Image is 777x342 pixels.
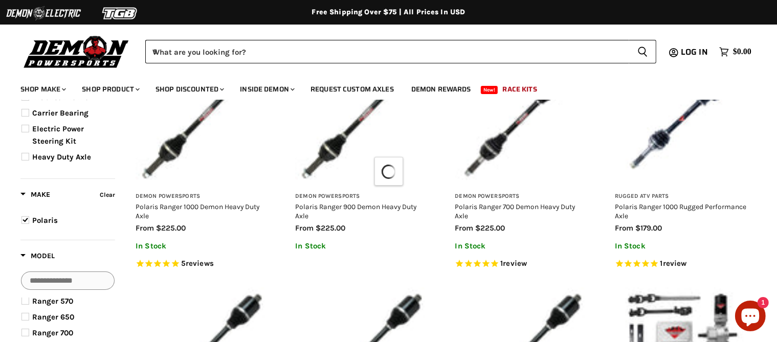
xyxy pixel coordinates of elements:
[503,259,527,268] span: review
[481,86,498,94] span: New!
[455,51,589,185] img: Polaris Ranger 700 Demon Heavy Duty Axle
[733,47,751,57] span: $0.00
[20,251,55,264] button: Filter by Model
[136,193,270,200] h3: Demon Powersports
[136,259,270,269] span: Rated 5.0 out of 5 stars 5 reviews
[295,193,429,200] h3: Demon Powersports
[455,202,575,220] a: Polaris Ranger 700 Demon Heavy Duty Axle
[303,79,402,100] a: Request Custom Axles
[455,223,474,233] span: from
[32,124,84,146] span: Electric Power Steering Kit
[136,223,154,233] span: from
[136,242,270,250] p: In Stock
[316,223,345,233] span: $225.00
[615,223,633,233] span: from
[615,242,749,250] p: In Stock
[21,271,115,290] input: Search Options
[455,242,589,250] p: In Stock
[732,301,769,334] inbox-online-store-chat: Shopify online store chat
[32,297,73,306] span: Ranger 570
[495,79,545,100] a: Race Kits
[476,223,505,233] span: $225.00
[145,40,629,63] input: When autocomplete results are available use up and down arrows to review and enter to select
[156,223,186,233] span: $225.00
[455,259,589,269] span: Rated 5.0 out of 5 stars 1 reviews
[660,259,687,268] span: 1 reviews
[20,190,50,199] span: Make
[629,40,656,63] button: Search
[32,312,74,322] span: Ranger 650
[186,259,214,268] span: reviews
[97,189,115,203] button: Clear filter by Make
[455,193,589,200] h3: Demon Powersports
[404,79,479,100] a: Demon Rewards
[663,259,687,268] span: review
[615,51,749,185] img: Polaris Ranger 1000 Rugged Performance Axle
[681,45,708,58] span: Log in
[32,152,91,162] span: Heavy Duty Axle
[295,223,314,233] span: from
[295,242,429,250] p: In Stock
[136,202,259,220] a: Polaris Ranger 1000 Demon Heavy Duty Axle
[295,202,416,220] a: Polaris Ranger 900 Demon Heavy Duty Axle
[714,44,757,59] a: $0.00
[32,216,58,225] span: Polaris
[20,190,50,202] button: Filter by Make
[145,40,656,63] form: Product
[13,79,72,100] a: Shop Make
[74,79,146,100] a: Shop Product
[82,4,159,23] img: TGB Logo 2
[148,79,230,100] a: Shop Discounted
[635,223,662,233] span: $179.00
[500,259,527,268] span: 1 reviews
[615,202,746,220] a: Polaris Ranger 1000 Rugged Performance Axle
[136,51,270,185] img: Polaris Ranger 1000 Demon Heavy Duty Axle
[615,259,749,269] span: Rated 5.0 out of 5 stars 1 reviews
[32,108,88,118] span: Carrier Bearing
[5,4,82,23] img: Demon Electric Logo 2
[295,51,429,185] img: Polaris Ranger 900 Demon Heavy Duty Axle
[13,75,749,100] ul: Main menu
[20,252,55,260] span: Model
[181,259,214,268] span: 5 reviews
[32,328,73,337] span: Ranger 700
[615,193,749,200] h3: Rugged ATV Parts
[232,79,301,100] a: Inside Demon
[20,33,132,70] img: Demon Powersports
[676,48,714,57] a: Log in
